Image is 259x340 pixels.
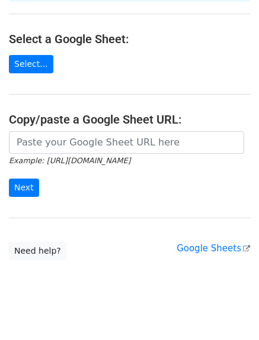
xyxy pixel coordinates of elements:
[9,32,250,46] h4: Select a Google Sheet:
[9,179,39,197] input: Next
[177,243,250,254] a: Google Sheets
[9,156,130,165] small: Example: [URL][DOMAIN_NAME]
[9,112,250,127] h4: Copy/paste a Google Sheet URL:
[200,283,259,340] iframe: Chat Widget
[9,242,66,260] a: Need help?
[9,55,53,73] a: Select...
[9,131,244,154] input: Paste your Google Sheet URL here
